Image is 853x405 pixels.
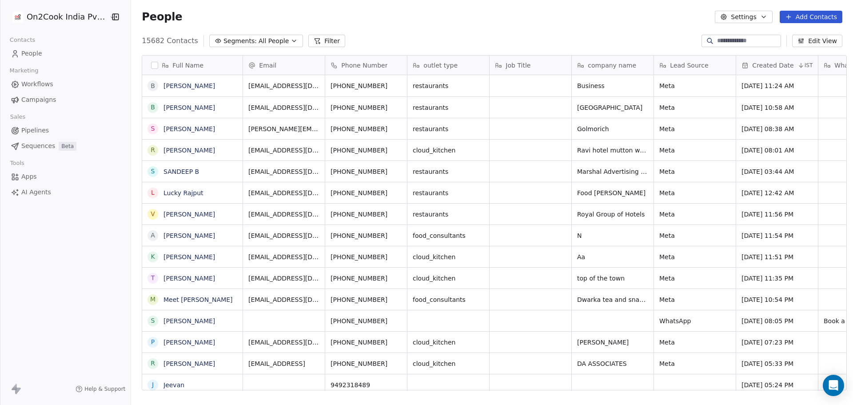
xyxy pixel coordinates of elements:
[21,49,42,58] span: People
[151,337,155,347] div: P
[142,75,243,391] div: grid
[331,146,402,155] span: [PHONE_NUMBER]
[27,11,107,23] span: On2Cook India Pvt. Ltd.
[331,231,402,240] span: [PHONE_NUMBER]
[413,124,484,133] span: restaurants
[741,210,813,219] span: [DATE] 11:56 PM
[76,385,125,393] a: Help & Support
[151,124,155,133] div: S
[741,81,813,90] span: [DATE] 11:24 AM
[248,253,319,261] span: [EMAIL_ADDRESS][DOMAIN_NAME]
[577,359,648,368] span: DA ASSOCIATES
[331,124,402,133] span: [PHONE_NUMBER]
[7,77,124,92] a: Workflows
[741,146,813,155] span: [DATE] 08:01 AM
[741,274,813,283] span: [DATE] 11:35 PM
[413,338,484,347] span: cloud_kitchen
[736,56,818,75] div: Created DateIST
[163,147,215,154] a: [PERSON_NAME]
[151,209,155,219] div: V
[223,36,257,46] span: Segments:
[659,295,730,304] span: Meta
[248,231,319,240] span: [EMAIL_ADDRESS][DOMAIN_NAME]
[7,185,124,200] a: AI Agents
[163,381,184,389] a: Jeevan
[715,11,772,23] button: Settings
[741,317,813,325] span: [DATE] 08:05 PM
[21,141,55,151] span: Sequences
[21,80,53,89] span: Workflows
[413,146,484,155] span: cloud_kitchen
[7,169,124,184] a: Apps
[659,210,730,219] span: Meta
[780,11,842,23] button: Add Contacts
[741,295,813,304] span: [DATE] 10:54 PM
[413,359,484,368] span: cloud_kitchen
[151,167,155,176] div: S
[577,81,648,90] span: Business
[6,156,28,170] span: Tools
[577,253,648,261] span: Aa
[413,103,484,112] span: restaurants
[423,61,458,70] span: outlet type
[577,274,648,283] span: top of the town
[248,338,319,347] span: [EMAIL_ADDRESS][DOMAIN_NAME]
[659,231,730,240] span: Meta
[331,188,402,197] span: [PHONE_NUMBER]
[7,92,124,107] a: Campaigns
[151,316,155,325] div: S
[331,167,402,176] span: [PHONE_NUMBER]
[577,210,648,219] span: Royal Group of Hotels
[331,253,402,261] span: [PHONE_NUMBER]
[248,274,319,283] span: [EMAIL_ADDRESS][DOMAIN_NAME]
[741,253,813,261] span: [DATE] 11:51 PM
[248,295,319,304] span: [EMAIL_ADDRESS][DOMAIN_NAME]
[163,82,215,89] a: [PERSON_NAME]
[659,317,730,325] span: WhatsApp
[577,188,648,197] span: Food [PERSON_NAME]
[577,103,648,112] span: [GEOGRAPHIC_DATA]
[659,359,730,368] span: Meta
[407,56,489,75] div: outlet type
[805,62,813,69] span: IST
[151,252,155,261] div: K
[163,317,215,325] a: [PERSON_NAME]
[741,188,813,197] span: [DATE] 12:42 AM
[84,385,125,393] span: Help & Support
[413,295,484,304] span: food_consultants
[741,231,813,240] span: [DATE] 11:54 PM
[259,61,276,70] span: Email
[659,146,730,155] span: Meta
[577,124,648,133] span: Golmorich
[577,338,648,347] span: [PERSON_NAME]
[7,123,124,138] a: Pipelines
[325,56,407,75] div: Phone Number
[248,103,319,112] span: [EMAIL_ADDRESS][DOMAIN_NAME]
[248,81,319,90] span: [EMAIL_ADDRESS][DOMAIN_NAME]
[506,61,530,70] span: Job Title
[588,61,636,70] span: company name
[163,232,215,239] a: [PERSON_NAME]
[152,380,154,389] div: J
[151,81,155,91] div: B
[142,10,182,24] span: People
[6,64,42,77] span: Marketing
[248,146,319,155] span: [EMAIL_ADDRESS][DOMAIN_NAME]
[792,35,842,47] button: Edit View
[331,81,402,90] span: [PHONE_NUMBER]
[741,359,813,368] span: [DATE] 05:33 PM
[741,124,813,133] span: [DATE] 08:38 AM
[413,274,484,283] span: cloud_kitchen
[259,36,289,46] span: All People
[248,124,319,133] span: [PERSON_NAME][EMAIL_ADDRESS][MEDICAL_DATA][DOMAIN_NAME]
[7,139,124,153] a: SequencesBeta
[577,231,648,240] span: N
[659,103,730,112] span: Meta
[151,273,155,283] div: t
[331,274,402,283] span: [PHONE_NUMBER]
[248,210,319,219] span: [EMAIL_ADDRESS][DOMAIN_NAME]
[490,56,571,75] div: Job Title
[331,295,402,304] span: [PHONE_NUMBER]
[413,167,484,176] span: restaurants
[659,124,730,133] span: Meta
